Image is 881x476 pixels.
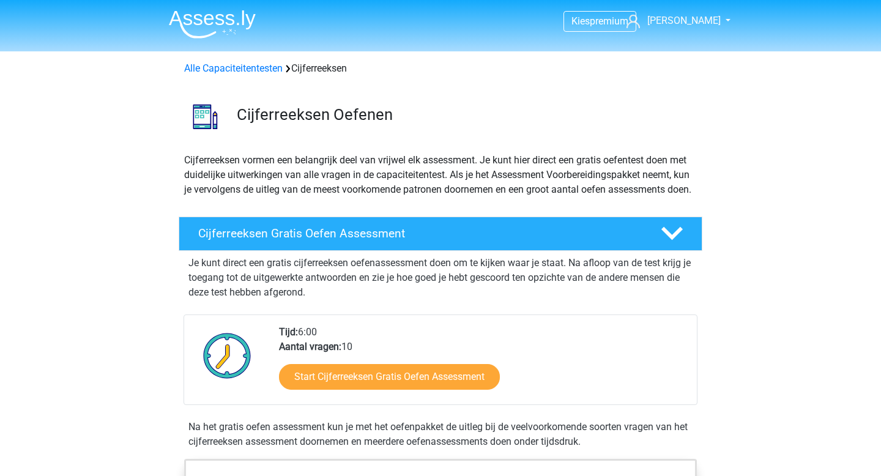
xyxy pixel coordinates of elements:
img: Assessly [169,10,256,39]
span: premium [590,15,628,27]
a: Kiespremium [564,13,636,29]
div: 6:00 10 [270,325,696,404]
a: [PERSON_NAME] [622,13,722,28]
span: [PERSON_NAME] [647,15,721,26]
a: Alle Capaciteitentesten [184,62,283,74]
a: Cijferreeksen Gratis Oefen Assessment [174,217,707,251]
img: Klok [196,325,258,386]
img: cijferreeksen [179,91,231,143]
span: Kies [571,15,590,27]
a: Start Cijferreeksen Gratis Oefen Assessment [279,364,500,390]
b: Tijd: [279,326,298,338]
div: Cijferreeksen [179,61,702,76]
h3: Cijferreeksen Oefenen [237,105,693,124]
b: Aantal vragen: [279,341,341,352]
h4: Cijferreeksen Gratis Oefen Assessment [198,226,641,240]
p: Cijferreeksen vormen een belangrijk deel van vrijwel elk assessment. Je kunt hier direct een grat... [184,153,697,197]
p: Je kunt direct een gratis cijferreeksen oefenassessment doen om te kijken waar je staat. Na afloo... [188,256,693,300]
div: Na het gratis oefen assessment kun je met het oefenpakket de uitleg bij de veelvoorkomende soorte... [184,420,697,449]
